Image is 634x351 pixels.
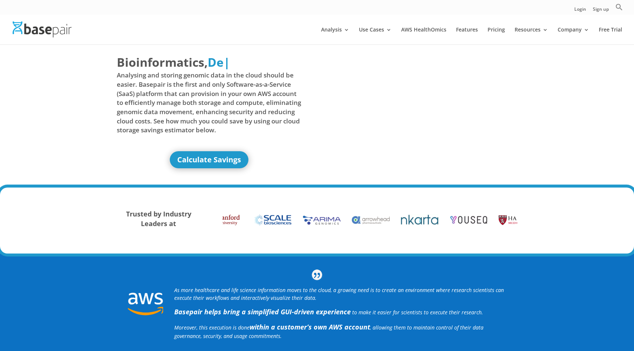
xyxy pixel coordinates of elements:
a: Free Trial [599,27,622,44]
strong: Basepair helps bring a simplified GUI-driven experience [174,307,351,316]
iframe: Drift Widget Chat Controller [492,298,625,342]
span: Moreover, this execution is done , allowing them to maintain control of their data governance, se... [174,324,483,340]
span: to make it easier for scientists to execute their research. [352,309,483,316]
i: As more healthcare and life science information moves to the cloud, a growing need is to create a... [174,287,504,301]
span: Analysing and storing genomic data in the cloud should be easier. Basepair is the first and only ... [117,71,301,135]
iframe: Basepair - NGS Analysis Simplified [323,54,507,158]
a: Sign up [593,7,609,15]
a: Analysis [321,27,349,44]
strong: Trusted by Industry Leaders at [126,209,191,228]
span: | [224,54,230,70]
a: Use Cases [359,27,392,44]
a: Resources [515,27,548,44]
a: Calculate Savings [170,151,248,168]
a: Company [558,27,589,44]
b: within a customer’s own AWS account [250,322,370,331]
svg: Search [615,3,623,11]
a: Features [456,27,478,44]
span: Bioinformatics, [117,54,208,71]
a: AWS HealthOmics [401,27,446,44]
a: Login [574,7,586,15]
a: Search Icon Link [615,3,623,15]
a: Pricing [488,27,505,44]
img: Basepair [13,21,72,37]
span: De [208,54,224,70]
